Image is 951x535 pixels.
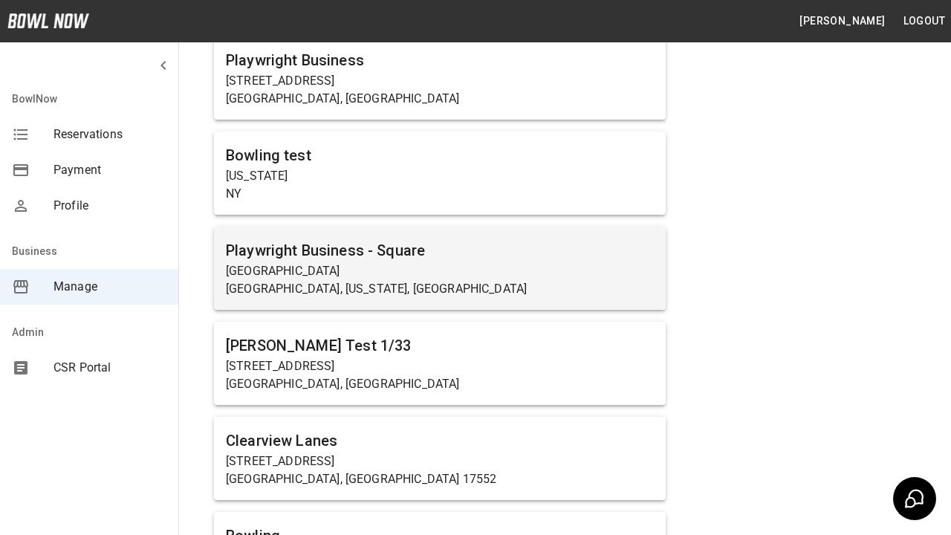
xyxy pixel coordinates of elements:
[226,280,654,298] p: [GEOGRAPHIC_DATA], [US_STATE], [GEOGRAPHIC_DATA]
[53,126,166,143] span: Reservations
[226,262,654,280] p: [GEOGRAPHIC_DATA]
[226,429,654,453] h6: Clearview Lanes
[53,278,166,296] span: Manage
[226,334,654,357] h6: [PERSON_NAME] Test 1/33
[793,7,891,35] button: [PERSON_NAME]
[226,90,654,108] p: [GEOGRAPHIC_DATA], [GEOGRAPHIC_DATA]
[226,357,654,375] p: [STREET_ADDRESS]
[7,13,89,28] img: logo
[226,185,654,203] p: NY
[53,161,166,179] span: Payment
[53,197,166,215] span: Profile
[898,7,951,35] button: Logout
[226,453,654,470] p: [STREET_ADDRESS]
[226,470,654,488] p: [GEOGRAPHIC_DATA], [GEOGRAPHIC_DATA] 17552
[226,143,654,167] h6: Bowling test
[226,239,654,262] h6: Playwright Business - Square
[53,359,166,377] span: CSR Portal
[226,167,654,185] p: [US_STATE]
[226,48,654,72] h6: Playwright Business
[226,72,654,90] p: [STREET_ADDRESS]
[226,375,654,393] p: [GEOGRAPHIC_DATA], [GEOGRAPHIC_DATA]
